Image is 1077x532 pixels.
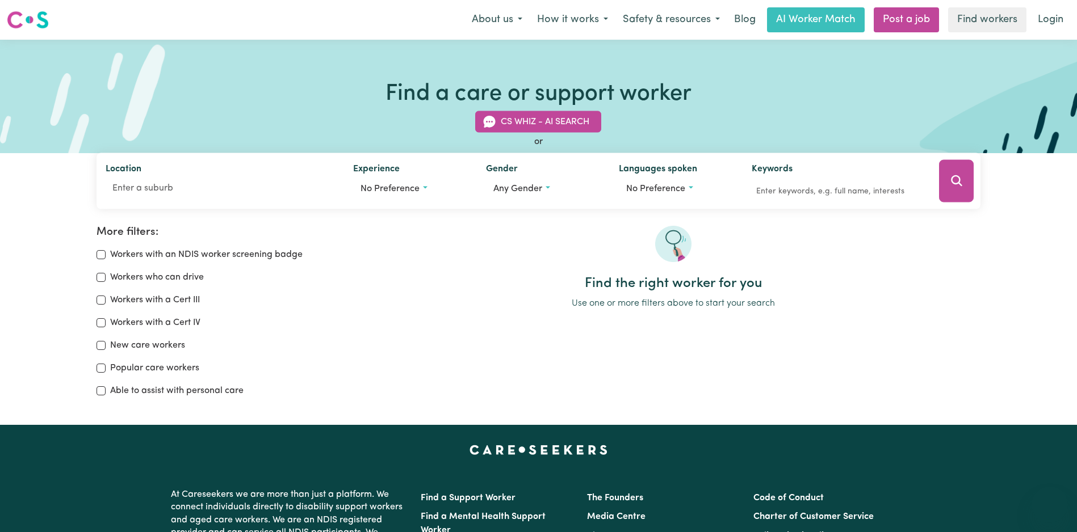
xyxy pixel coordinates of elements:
a: Media Centre [587,512,646,521]
label: Popular care workers [110,361,199,375]
input: Enter keywords, e.g. full name, interests [752,183,924,200]
label: Experience [353,162,400,178]
a: Post a job [874,7,939,32]
label: Workers with an NDIS worker screening badge [110,248,303,261]
button: Worker gender preference [486,178,601,200]
label: Languages spoken [619,162,697,178]
label: Workers who can drive [110,271,204,284]
button: How it works [530,8,615,32]
span: No preference [361,184,420,193]
a: Code of Conduct [753,493,824,503]
span: Any gender [493,184,542,193]
h2: More filters: [97,226,352,239]
input: Enter a suburb [106,178,335,199]
button: CS Whiz - AI Search [475,111,601,133]
a: Blog [727,7,762,32]
div: or [97,135,980,149]
iframe: Button to launch messaging window [1032,487,1068,523]
a: AI Worker Match [767,7,865,32]
button: Worker language preferences [619,178,734,200]
a: The Founders [587,493,643,503]
img: Careseekers logo [7,10,49,30]
a: Find a Support Worker [421,493,516,503]
p: Use one or more filters above to start your search [366,297,980,310]
label: Workers with a Cert III [110,293,200,307]
label: Gender [486,162,518,178]
a: Find workers [948,7,1026,32]
button: Safety & resources [615,8,727,32]
label: Location [106,162,141,178]
a: Careseekers logo [7,7,49,33]
button: Search [939,160,974,202]
a: Login [1031,7,1070,32]
span: No preference [626,184,685,193]
a: Careseekers home page [470,445,607,454]
button: About us [464,8,530,32]
label: Workers with a Cert IV [110,316,200,330]
label: New care workers [110,339,185,352]
h1: Find a care or support worker [385,81,692,108]
a: Charter of Customer Service [753,512,874,521]
label: Keywords [752,162,793,178]
button: Worker experience options [353,178,468,200]
label: Able to assist with personal care [110,384,244,398]
h2: Find the right worker for you [366,276,980,292]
